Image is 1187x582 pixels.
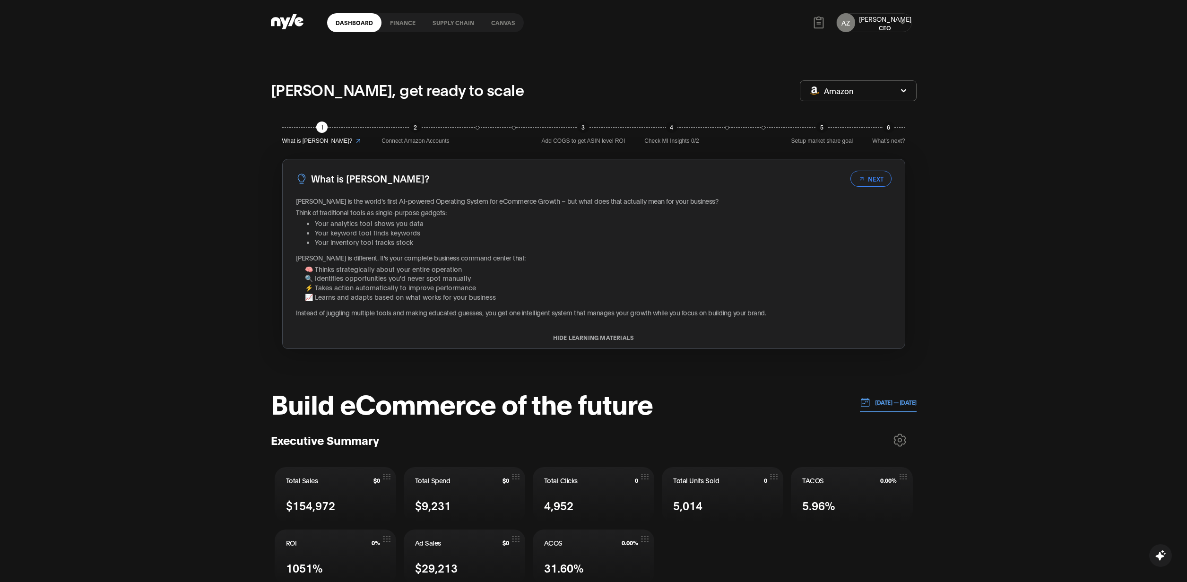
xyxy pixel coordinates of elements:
[415,497,451,513] span: $9,231
[764,477,767,484] span: 0
[870,398,917,407] p: [DATE] — [DATE]
[791,137,853,146] span: Setup market share goal
[850,171,892,187] button: NEXT
[316,122,328,133] div: 1
[305,292,892,302] li: 📈 Learns and adapts based on what works for your business
[810,87,819,95] img: Amazon
[415,476,451,485] span: Total Spend
[424,13,483,32] a: Supply chain
[483,13,524,32] a: Canvas
[666,122,677,133] div: 4
[286,559,323,576] span: 1051%
[296,308,892,317] p: Instead of juggling multiple tools and making educated guesses, you get one intelligent system th...
[544,538,563,547] span: ACOS
[791,467,912,522] button: TACOS0.00%5.96%
[381,137,449,146] span: Connect Amazon Accounts
[860,397,870,408] img: 01.01.24 — 07.01.24
[271,433,379,447] h3: Executive Summary
[883,122,894,133] div: 6
[544,559,584,576] span: 31.60%
[415,559,458,576] span: $29,213
[315,228,892,237] li: Your keyword tool finds keywords
[296,173,307,184] img: LightBulb
[410,122,421,133] div: 2
[880,477,897,484] span: 0.00%
[372,539,380,546] span: 0%
[283,334,905,341] button: HIDE LEARNING MATERIALS
[315,237,892,247] li: Your inventory tool tracks stock
[305,264,892,274] li: 🧠 Thinks strategically about your entire operation
[404,467,525,522] button: Total Spend$0$9,231
[673,497,702,513] span: 5,014
[286,538,297,547] span: ROI
[296,196,892,206] p: [PERSON_NAME] is the world's first AI-powered Operating System for eCommerce Growth – but what do...
[503,539,509,546] span: $0
[311,171,429,186] h3: What is [PERSON_NAME]?
[275,467,396,522] button: Total Sales$0$154,972
[282,137,353,146] span: What is [PERSON_NAME]?
[800,80,917,101] button: Amazon
[542,137,625,146] span: Add COGS to get ASIN level ROI
[859,24,911,32] div: CEO
[662,467,783,522] button: Total Units Sold05,014
[296,208,892,217] p: Think of traditional tools as single-purpose gadgets:
[305,273,892,283] li: 🔍 Identifies opportunities you'd never spot manually
[635,477,638,484] span: 0
[296,253,892,262] p: [PERSON_NAME] is different. It's your complete business command center that:
[860,393,917,412] button: [DATE] — [DATE]
[824,86,853,96] span: Amazon
[544,476,578,485] span: Total Clicks
[327,13,381,32] a: Dashboard
[872,137,905,146] span: What’s next?
[286,497,335,513] span: $154,972
[837,13,855,32] button: AZ
[271,389,653,417] h1: Build eCommerce of the future
[415,538,441,547] span: Ad Sales
[381,13,424,32] a: finance
[286,476,318,485] span: Total Sales
[578,122,589,133] div: 3
[503,477,509,484] span: $0
[859,14,911,32] button: [PERSON_NAME]CEO
[271,78,524,101] p: [PERSON_NAME], get ready to scale
[802,476,824,485] span: TACOS
[315,218,892,228] li: Your analytics tool shows you data
[673,476,719,485] span: Total Units Sold
[802,497,835,513] span: 5.96%
[305,283,892,292] li: ⚡ Takes action automatically to improve performance
[373,477,380,484] span: $0
[533,467,654,522] button: Total Clicks04,952
[816,122,828,133] div: 5
[622,539,638,546] span: 0.00%
[859,14,911,24] div: [PERSON_NAME]
[544,497,573,513] span: 4,952
[644,137,699,146] span: Check MI Insights 0/2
